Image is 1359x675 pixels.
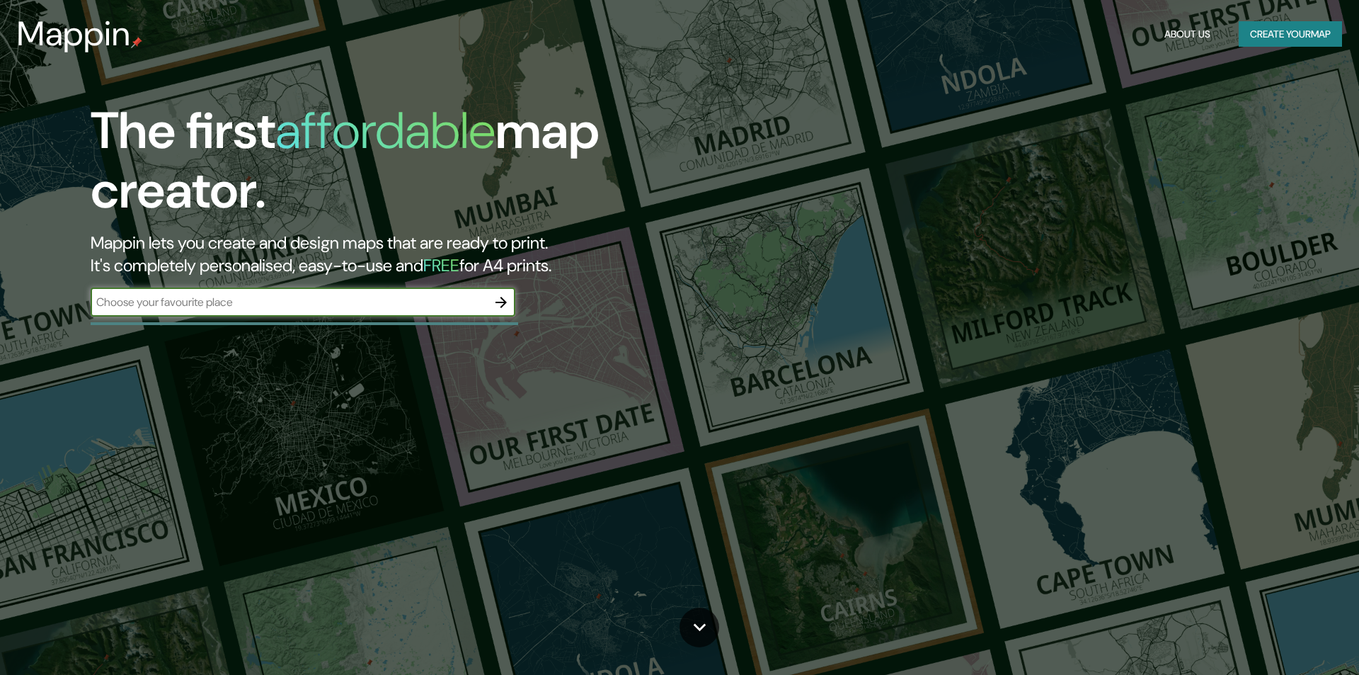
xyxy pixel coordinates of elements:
input: Choose your favourite place [91,294,487,310]
h1: The first map creator. [91,101,770,232]
button: About Us [1159,21,1216,47]
img: mappin-pin [131,37,142,48]
button: Create yourmap [1239,21,1342,47]
h2: Mappin lets you create and design maps that are ready to print. It's completely personalised, eas... [91,232,770,277]
h5: FREE [423,254,459,276]
h3: Mappin [17,14,131,54]
h1: affordable [275,98,495,164]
